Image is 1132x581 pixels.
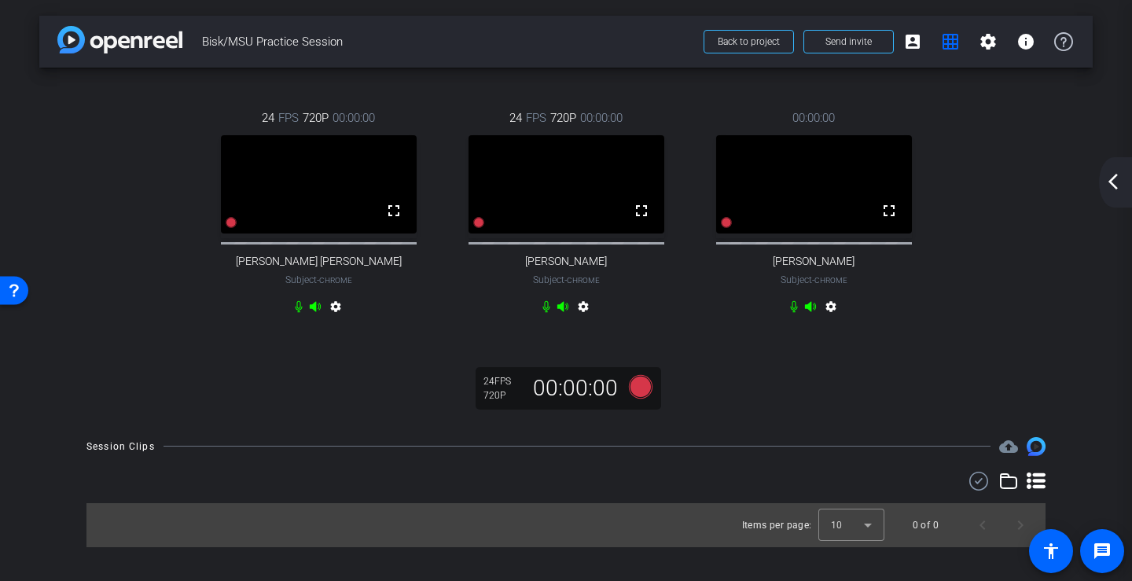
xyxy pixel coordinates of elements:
span: FPS [278,109,299,127]
div: Session Clips [86,439,155,454]
span: - [317,274,319,285]
mat-icon: settings [326,300,345,319]
span: Back to project [718,36,780,47]
div: 720P [483,389,523,402]
button: Back to project [704,30,794,53]
span: Destinations for your clips [999,437,1018,456]
img: Session clips [1027,437,1046,456]
span: - [812,274,814,285]
mat-icon: settings [979,32,998,51]
img: app-logo [57,26,182,53]
div: 24 [483,375,523,388]
span: [PERSON_NAME] [773,255,855,268]
mat-icon: fullscreen [384,201,403,220]
span: 00:00:00 [333,109,375,127]
button: Send invite [803,30,894,53]
span: Send invite [825,35,872,48]
mat-icon: fullscreen [880,201,899,220]
mat-icon: fullscreen [632,201,651,220]
mat-icon: account_box [903,32,922,51]
mat-icon: info [1016,32,1035,51]
mat-icon: settings [574,300,593,319]
span: FPS [494,376,511,387]
span: 720P [550,109,576,127]
mat-icon: accessibility [1042,542,1060,561]
span: - [564,274,567,285]
span: 00:00:00 [580,109,623,127]
span: [PERSON_NAME] [PERSON_NAME] [236,255,402,268]
mat-icon: cloud_upload [999,437,1018,456]
span: 24 [262,109,274,127]
mat-icon: arrow_back_ios_new [1104,172,1123,191]
mat-icon: settings [821,300,840,319]
span: 00:00:00 [792,109,835,127]
span: [PERSON_NAME] [525,255,607,268]
button: Next page [1002,506,1039,544]
span: Chrome [814,276,847,285]
span: Chrome [567,276,600,285]
span: Chrome [319,276,352,285]
mat-icon: message [1093,542,1112,561]
span: Subject [533,273,600,287]
div: 00:00:00 [523,375,628,402]
span: 24 [509,109,522,127]
span: 720P [303,109,329,127]
span: FPS [526,109,546,127]
div: Items per page: [742,517,812,533]
span: Subject [781,273,847,287]
mat-icon: grid_on [941,32,960,51]
div: 0 of 0 [913,517,939,533]
span: Subject [285,273,352,287]
span: Bisk/MSU Practice Session [202,26,694,57]
button: Previous page [964,506,1002,544]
